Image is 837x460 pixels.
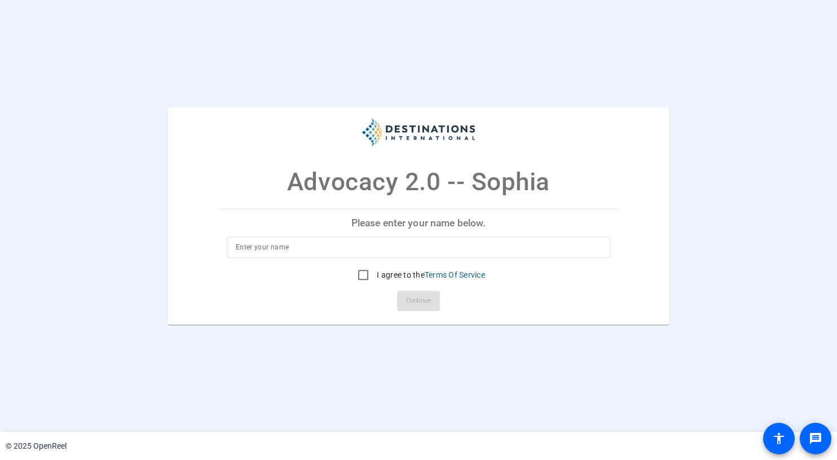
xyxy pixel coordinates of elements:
[218,209,619,236] p: Please enter your name below.
[236,240,601,254] input: Enter your name
[809,432,822,445] mat-icon: message
[362,119,475,146] img: company-logo
[375,269,485,281] label: I agree to the
[772,432,786,445] mat-icon: accessibility
[425,270,485,279] a: Terms Of Service
[6,440,67,452] div: © 2025 OpenReel
[287,163,550,200] p: Advocacy 2.0 -- Sophia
